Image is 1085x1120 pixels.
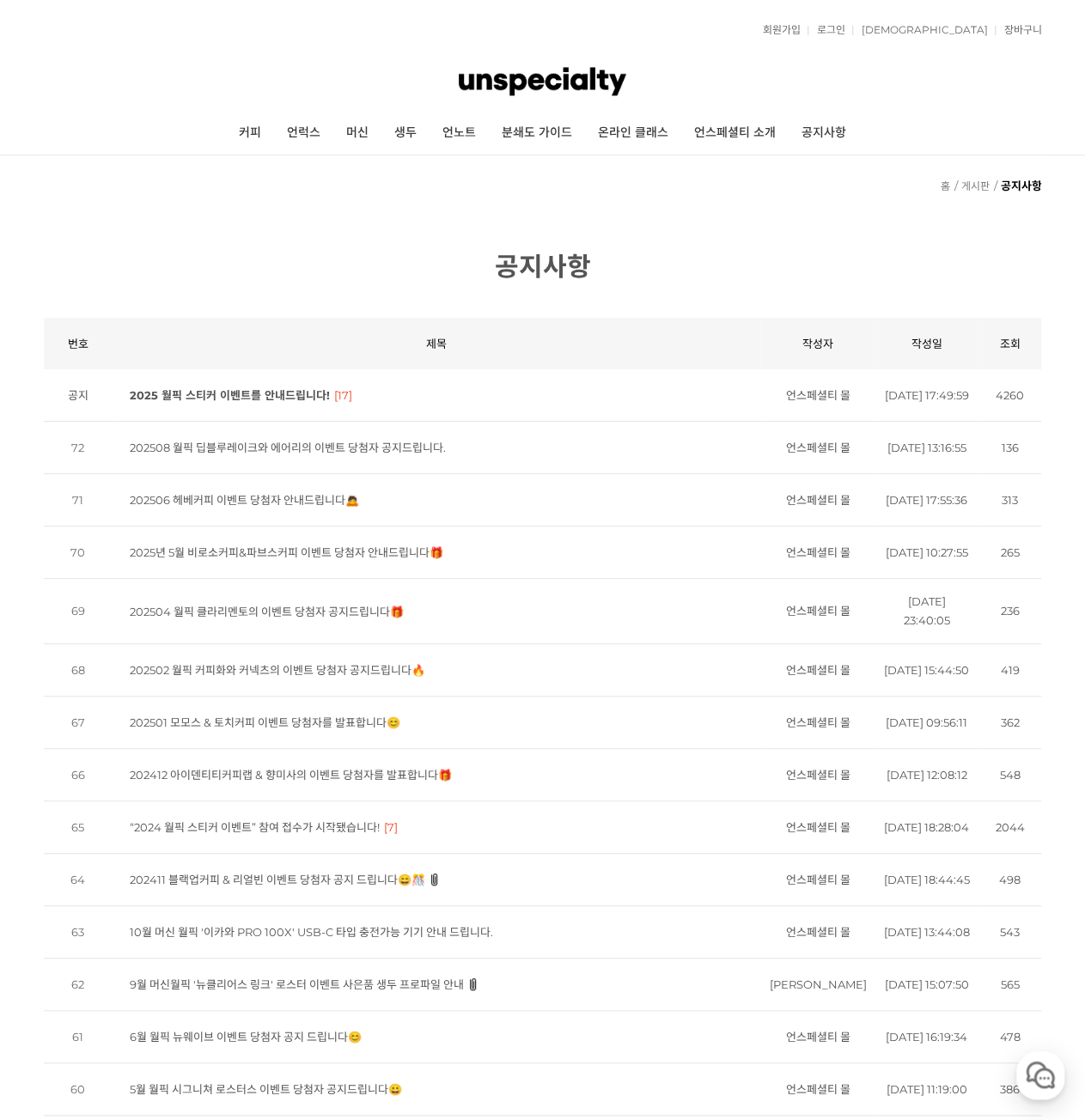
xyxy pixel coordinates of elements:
[130,663,425,677] a: 202502 월픽 커피화와 커넥츠의 이벤트 당첨자 공지드립니다🔥
[760,1063,875,1116] td: 언스페셜티 몰
[459,56,625,107] img: 언스페셜티 몰
[130,925,493,939] a: 10월 머신 월픽 '이카와 PRO 100X' USB-C 타입 충전가능 기기 안내 드립니다.
[760,422,875,474] td: 언스페셜티 몰
[71,925,84,939] span: 63
[384,818,398,837] span: [7]
[494,251,590,283] font: 공지사항
[760,1011,875,1063] td: 언스페셜티 몰
[995,25,1041,35] a: 장바구니
[489,112,585,155] a: 분쇄도 가이드
[44,318,113,369] th: 번호
[940,180,949,192] a: 홈
[71,663,85,677] span: 68
[130,493,359,507] a: 202506 헤베커피 이벤트 당첨자 안내드립니다🙇
[875,318,978,369] th: 작성일
[71,441,84,454] span: 72
[430,873,439,886] img: 파일첨부
[978,801,1041,854] td: 2044
[274,112,333,155] a: 언럭스
[875,422,978,474] td: [DATE] 13:16:55
[585,112,681,155] a: 온라인 클래스
[130,388,330,402] a: 2025 월픽 스티커 이벤트를 안내드립니다!
[978,959,1041,1011] td: 565
[875,644,978,697] td: [DATE] 15:44:50
[852,25,987,35] a: [DEMOGRAPHIC_DATA]
[70,1082,85,1096] span: 60
[130,545,443,559] a: 2025년 5월 비로소커피&파브스커피 이벤트 당첨자 안내드립니다🎁
[875,527,978,579] td: [DATE] 10:27:55
[72,493,83,507] span: 71
[875,749,978,801] td: [DATE] 12:08:12
[760,906,875,959] td: 언스페셜티 몰
[875,959,978,1011] td: [DATE] 15:07:50
[226,112,274,155] a: 커피
[1000,179,1041,192] strong: 공지사항
[130,820,380,834] a: “2024 월픽 스티커 이벤트” 참여 접수가 시작됐습니다!
[978,579,1041,644] td: 236
[130,873,425,886] a: 202411 블랙업커피 & 리얼빈 이벤트 당첨자 공지 드립니다😄🎊
[157,571,178,585] span: 대화
[71,977,84,991] span: 62
[978,1063,1041,1116] td: 386
[71,604,85,618] span: 69
[978,697,1041,749] td: 362
[978,422,1041,474] td: 136
[113,318,761,369] th: 제목
[70,873,85,886] span: 64
[113,545,222,587] a: 대화
[753,25,800,35] a: 회원가입
[760,801,875,854] td: 언스페셜티 몰
[875,474,978,527] td: [DATE] 17:55:36
[71,820,84,834] span: 65
[991,173,1041,198] li: 현재 위치
[760,644,875,697] td: 언스페셜티 몰
[72,1030,83,1044] span: 61
[978,644,1041,697] td: 419
[760,749,875,801] td: 언스페셜티 몰
[789,112,859,155] a: 공지사항
[760,318,875,369] th: 작성자
[978,906,1041,959] td: 543
[875,1063,978,1116] td: [DATE] 11:19:00
[875,697,978,749] td: [DATE] 09:56:11
[430,112,489,155] a: 언노트
[54,570,64,584] span: 홈
[760,697,875,749] td: 언스페셜티 몰
[875,906,978,959] td: [DATE] 13:44:08
[681,112,789,155] a: 언스페셜티 소개
[334,386,352,405] span: [17]
[960,180,989,192] a: 게시판
[130,441,446,454] a: 202508 월픽 딥블루레이크와 에어리의 이벤트 당첨자 공지드립니다.
[978,854,1041,906] td: 498
[265,570,286,584] span: 설정
[760,579,875,644] td: 언스페셜티 몰
[978,527,1041,579] td: 265
[68,388,88,402] span: 공지
[222,545,330,587] a: 설정
[381,112,430,155] a: 생두
[71,715,85,729] span: 67
[978,318,1041,369] th: 조회
[130,977,464,991] a: 9월 머신월픽 '뉴클리어스 링크' 로스터 이벤트 사은품 생두 프로파일 안내
[760,474,875,527] td: 언스페셜티 몰
[875,801,978,854] td: [DATE] 18:28:04
[130,1030,362,1044] a: 6월 월픽 뉴웨이브 이벤트 당첨자 공지 드립니다😊
[978,474,1041,527] td: 313
[130,768,452,782] a: 202412 아이덴티티커피랩 & 향미사의 이벤트 당첨자를 발표합니다🎁
[70,545,85,559] span: 70
[468,978,478,990] img: 파일첨부
[875,854,978,906] td: [DATE] 18:44:45
[978,369,1041,422] td: 4260
[760,369,875,422] td: 언스페셜티 몰
[333,112,381,155] a: 머신
[978,749,1041,801] td: 548
[875,579,978,644] td: [DATE] 23:40:05
[875,1011,978,1063] td: [DATE] 16:19:34
[760,527,875,579] td: 언스페셜티 몰
[760,854,875,906] td: 언스페셜티 몰
[130,1082,402,1096] a: 5월 월픽 시그니쳐 로스터스 이벤트 당첨자 공지드립니다😀
[760,959,875,1011] td: [PERSON_NAME]
[5,545,113,587] a: 홈
[978,1011,1041,1063] td: 478
[130,715,400,729] a: 202501 모모스 & 토치커피 이벤트 당첨자를 발표합니다😊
